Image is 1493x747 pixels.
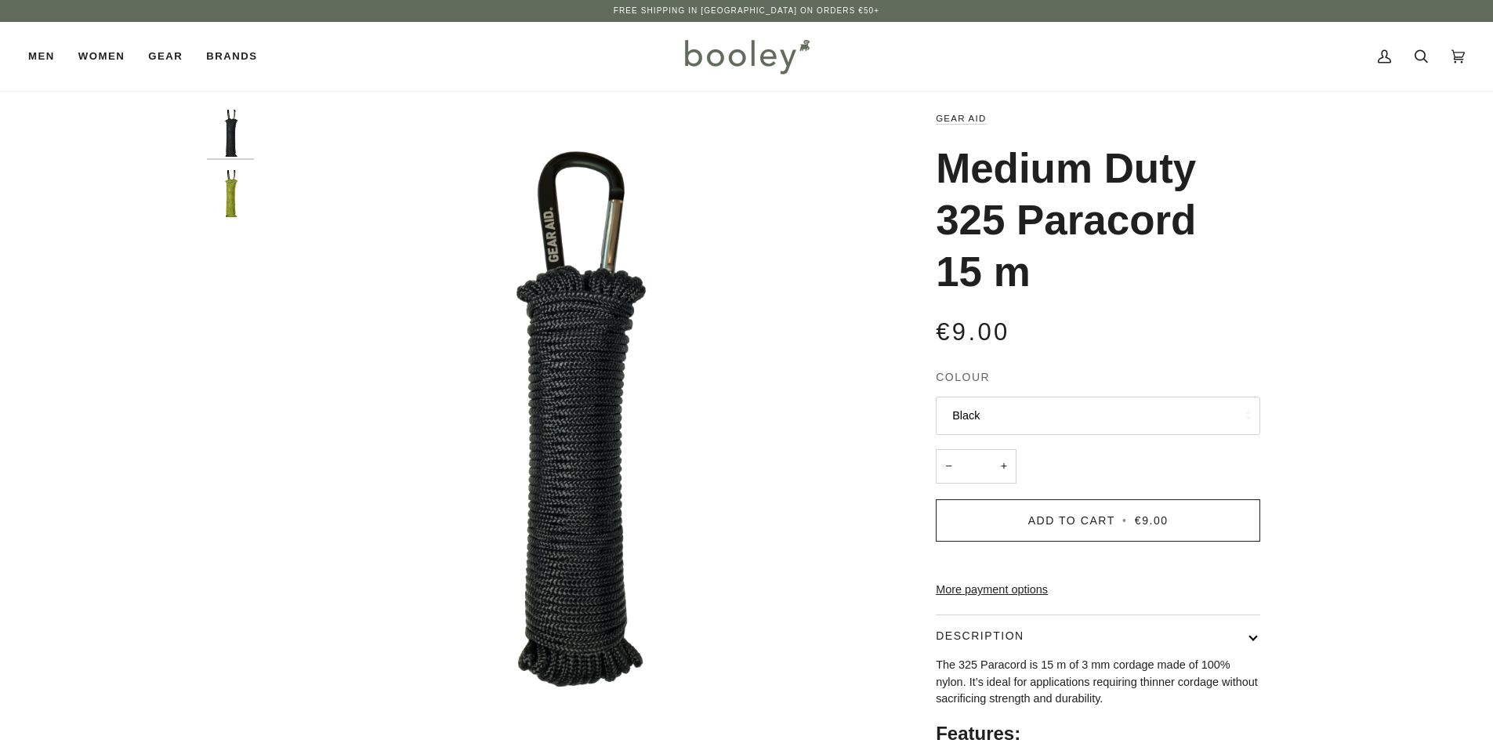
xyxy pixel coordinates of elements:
input: Quantity [936,449,1016,484]
span: Gear [148,49,183,64]
button: Black [936,397,1260,435]
img: Gear Aid Medium Duty 325 Paracord 15 m Black - Booley Galway [262,110,882,730]
img: Gear Aid Medium Duty 325 Paracord 15 m Green - Booley Galway [207,170,254,217]
a: Men [28,22,67,91]
h1: Medium Duty 325 Paracord 15 m [936,143,1248,298]
a: More payment options [936,582,1260,599]
a: Women [67,22,136,91]
p: The 325 Paracord is 15 m of 3 mm cordage made of 100% nylon. It’s ideal for applications requirin... [936,657,1260,708]
button: − [936,449,961,484]
button: + [991,449,1016,484]
button: Add to Cart • €9.00 [936,499,1260,542]
a: Brands [194,22,269,91]
img: Gear Aid Medium Duty 325 Paracord 15 m Black - Booley Galway [207,110,254,157]
span: Colour [936,369,990,386]
button: Description [936,615,1260,657]
span: Brands [206,49,257,64]
a: Gear Aid [936,114,986,123]
span: Men [28,49,55,64]
p: Free Shipping in [GEOGRAPHIC_DATA] on Orders €50+ [614,5,879,17]
h2: Features: [936,722,1260,745]
span: Women [78,49,125,64]
span: • [1119,514,1130,527]
img: Booley [678,34,815,79]
span: €9.00 [936,318,1010,346]
span: €9.00 [1135,514,1169,527]
span: Add to Cart [1028,514,1115,527]
a: Gear [136,22,194,91]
